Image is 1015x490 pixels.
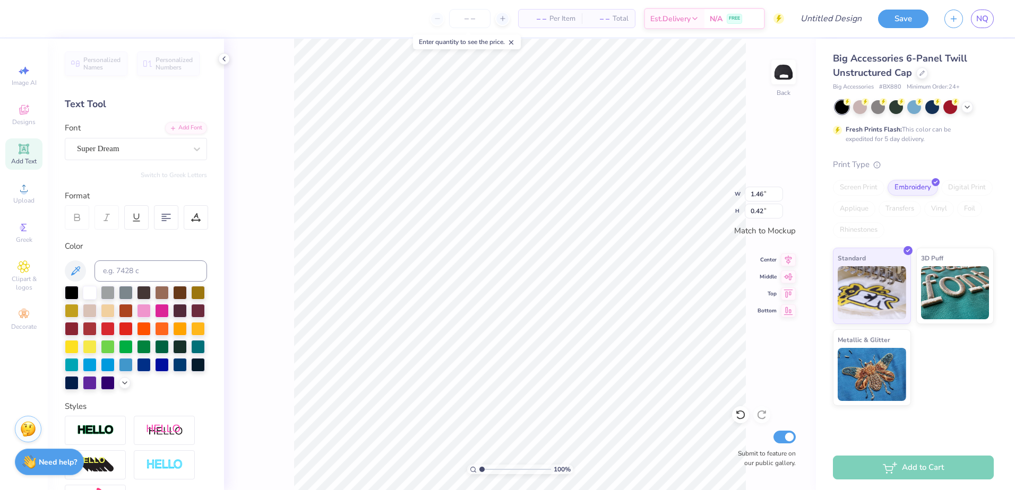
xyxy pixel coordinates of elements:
span: Upload [13,196,35,205]
span: 100 % [554,465,571,474]
span: FREE [729,15,740,22]
div: Format [65,190,208,202]
button: Save [878,10,928,28]
img: 3D Puff [921,266,990,319]
div: Add Font [165,122,207,134]
img: Standard [838,266,906,319]
span: Center [758,256,777,264]
div: Transfers [879,201,921,217]
div: Styles [65,400,207,413]
img: Stroke [77,424,114,436]
span: Add Text [11,157,37,165]
span: Top [758,290,777,297]
div: Rhinestones [833,222,884,238]
strong: Need help? [39,457,77,467]
div: Embroidery [888,180,938,196]
span: N/A [710,13,722,24]
span: Clipart & logos [5,275,42,292]
div: Enter quantity to see the price. [413,34,521,49]
span: Personalized Numbers [156,56,193,71]
img: Shadow [146,424,183,437]
div: Screen Print [833,180,884,196]
div: Applique [833,201,875,217]
span: Designs [12,118,36,126]
input: Untitled Design [792,8,870,29]
span: Middle [758,273,777,281]
span: Est. Delivery [650,13,691,24]
div: This color can be expedited for 5 day delivery. [846,125,976,144]
span: 3D Puff [921,252,943,264]
span: # BX880 [879,83,901,92]
input: e.g. 7428 c [94,260,207,282]
img: Negative Space [146,459,183,471]
div: Vinyl [924,201,954,217]
div: Digital Print [941,180,993,196]
span: Big Accessories [833,83,874,92]
label: Font [65,122,81,134]
img: Metallic & Glitter [838,348,906,401]
div: Color [65,240,207,252]
span: Decorate [11,322,37,331]
span: Bottom [758,307,777,314]
span: Image AI [12,78,37,87]
span: Total [613,13,629,24]
span: Metallic & Glitter [838,334,890,345]
span: Big Accessories 6-Panel Twill Unstructured Cap [833,52,967,79]
span: – – [525,13,546,24]
div: Foil [957,201,982,217]
span: Minimum Order: 24 + [907,83,960,92]
button: Switch to Greek Letters [141,171,207,179]
span: Greek [16,235,32,244]
input: – – [449,9,491,28]
span: Standard [838,252,866,264]
span: Per Item [549,13,575,24]
label: Submit to feature on our public gallery. [732,449,796,468]
img: Back [773,62,794,83]
span: Personalized Names [83,56,121,71]
span: NQ [976,13,988,25]
span: – – [588,13,609,24]
strong: Fresh Prints Flash: [846,125,902,134]
a: NQ [971,10,994,28]
div: Text Tool [65,97,207,111]
img: 3d Illusion [77,457,114,474]
div: Print Type [833,159,994,171]
div: Back [777,88,790,98]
